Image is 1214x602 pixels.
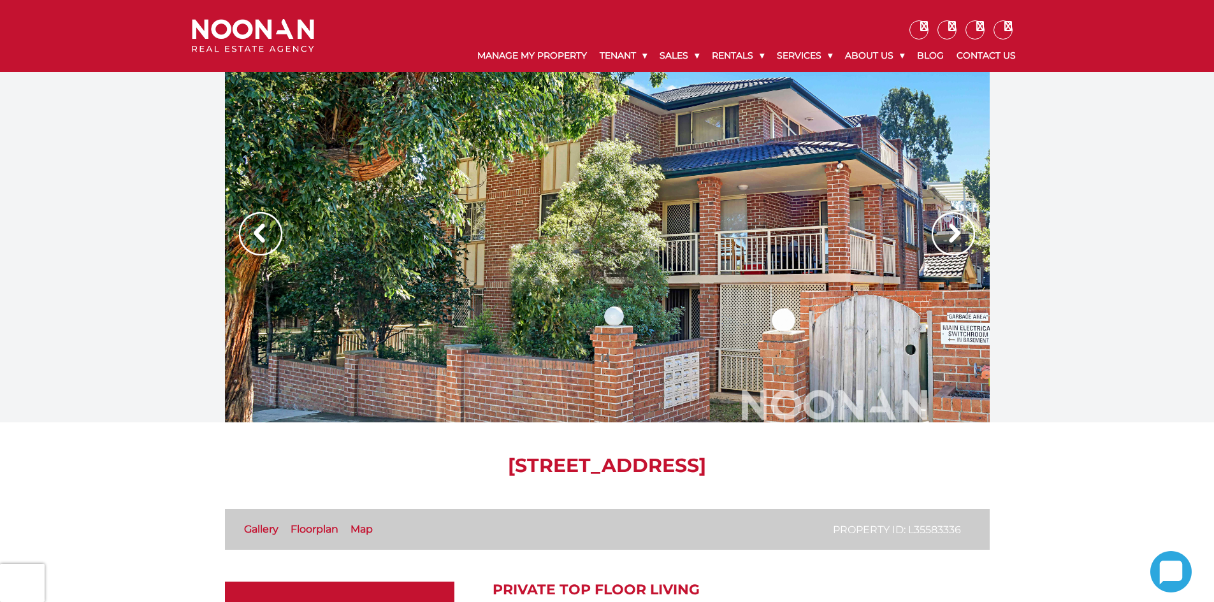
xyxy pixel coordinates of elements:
a: Blog [911,39,950,72]
a: Tenant [593,39,653,72]
a: Manage My Property [471,39,593,72]
h2: Private Top Floor Living [493,582,990,598]
img: Arrow slider [239,212,282,255]
a: Contact Us [950,39,1022,72]
p: Property ID: L35583336 [833,522,961,538]
a: Floorplan [291,523,338,535]
a: Services [770,39,839,72]
a: Rentals [705,39,770,72]
a: Map [350,523,373,535]
a: About Us [839,39,911,72]
img: Arrow slider [932,212,975,255]
a: Gallery [244,523,278,535]
h1: [STREET_ADDRESS] [225,454,990,477]
a: Sales [653,39,705,72]
img: Noonan Real Estate Agency [192,19,314,53]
